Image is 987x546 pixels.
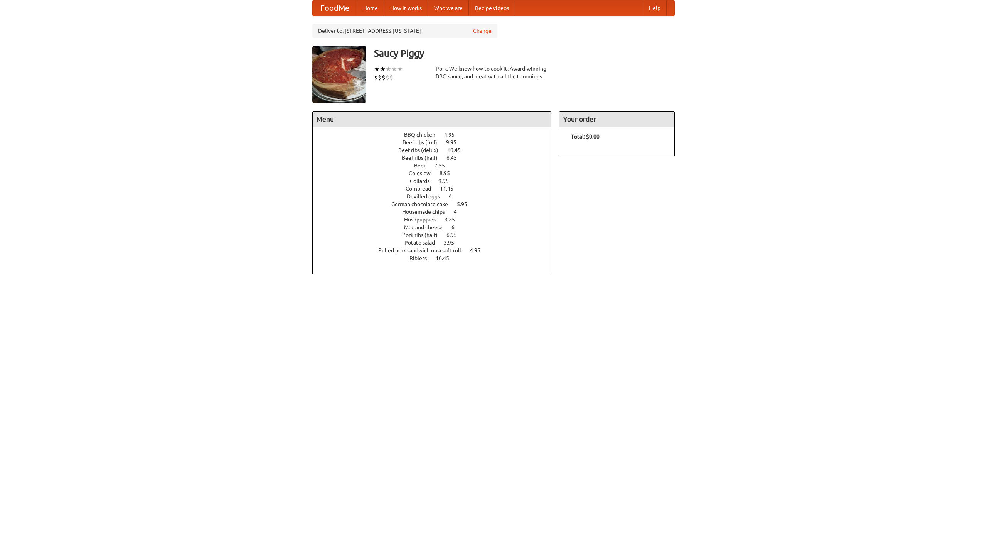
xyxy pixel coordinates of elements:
h3: Saucy Piggy [374,46,675,61]
a: Collards 9.95 [410,178,463,184]
span: 6.45 [446,155,465,161]
a: Beer 7.55 [414,162,459,169]
div: Pork. We know how to cook it. Award-winning BBQ sauce, and meat with all the trimmings. [436,65,551,80]
a: Potato salad 3.95 [404,240,468,246]
a: Home [357,0,384,16]
span: 5.95 [457,201,475,207]
a: Riblets 10.45 [409,255,463,261]
a: Cornbread 11.45 [406,186,468,192]
span: 4 [449,193,460,199]
span: 8.95 [440,170,458,176]
a: Beef ribs (full) 9.95 [403,139,471,145]
div: Deliver to: [STREET_ADDRESS][US_STATE] [312,24,497,38]
span: 4.95 [444,132,462,138]
span: Mac and cheese [404,224,450,230]
a: Devilled eggs 4 [407,193,466,199]
span: 4 [454,209,465,215]
li: ★ [391,65,397,73]
span: BBQ chicken [404,132,443,138]
li: ★ [397,65,403,73]
span: 7.55 [435,162,453,169]
span: German chocolate cake [391,201,456,207]
span: Beef ribs (half) [402,155,445,161]
li: $ [382,73,386,82]
span: Devilled eggs [407,193,448,199]
li: $ [389,73,393,82]
a: Coleslaw 8.95 [409,170,464,176]
span: Collards [410,178,437,184]
h4: Your order [559,112,674,127]
span: 3.25 [445,216,463,223]
a: Mac and cheese 6 [404,224,469,230]
span: 9.95 [438,178,456,184]
a: How it works [384,0,428,16]
h4: Menu [313,112,551,127]
span: Beer [414,162,433,169]
a: Pork ribs (half) 6.95 [402,232,471,238]
span: 6.95 [446,232,465,238]
span: 4.95 [470,247,488,254]
span: 9.95 [446,139,464,145]
span: Hushpuppies [404,216,443,223]
li: ★ [380,65,386,73]
span: Riblets [409,255,435,261]
span: Pork ribs (half) [402,232,445,238]
li: ★ [386,65,391,73]
a: Pulled pork sandwich on a soft roll 4.95 [378,247,495,254]
span: Pulled pork sandwich on a soft roll [378,247,469,254]
span: Beef ribs (delux) [398,147,446,153]
li: ★ [374,65,380,73]
span: 10.45 [436,255,457,261]
a: Housemade chips 4 [402,209,471,215]
img: angular.jpg [312,46,366,103]
span: 11.45 [440,186,461,192]
li: $ [374,73,378,82]
span: Beef ribs (full) [403,139,445,145]
span: Cornbread [406,186,439,192]
span: 10.45 [447,147,468,153]
span: 6 [451,224,462,230]
a: Hushpuppies 3.25 [404,216,469,223]
span: 3.95 [444,240,462,246]
a: Recipe videos [469,0,515,16]
a: FoodMe [313,0,357,16]
li: $ [378,73,382,82]
a: Help [643,0,667,16]
span: Potato salad [404,240,443,246]
li: $ [386,73,389,82]
b: Total: $0.00 [571,134,600,140]
span: Housemade chips [402,209,453,215]
a: Who we are [428,0,469,16]
a: BBQ chicken 4.95 [404,132,469,138]
a: Change [473,27,492,35]
span: Coleslaw [409,170,438,176]
a: Beef ribs (delux) 10.45 [398,147,475,153]
a: German chocolate cake 5.95 [391,201,482,207]
a: Beef ribs (half) 6.45 [402,155,471,161]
